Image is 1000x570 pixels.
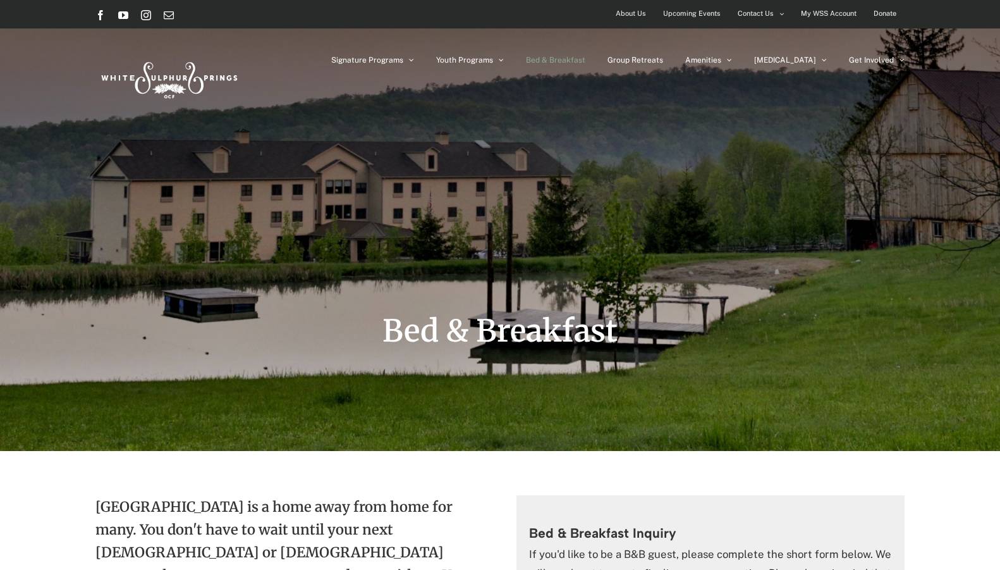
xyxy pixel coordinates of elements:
[849,56,894,64] span: Get Involved
[141,10,151,20] a: Instagram
[685,28,732,92] a: Amenities
[331,28,905,92] nav: Main Menu
[616,4,646,23] span: About Us
[526,56,585,64] span: Bed & Breakfast
[382,312,618,350] span: Bed & Breakfast
[118,10,128,20] a: YouTube
[331,28,414,92] a: Signature Programs
[738,4,774,23] span: Contact Us
[529,524,893,542] h3: Bed & Breakfast Inquiry
[607,56,663,64] span: Group Retreats
[754,28,827,92] a: [MEDICAL_DATA]
[849,28,905,92] a: Get Involved
[331,56,403,64] span: Signature Programs
[95,48,241,108] img: White Sulphur Springs Logo
[685,56,721,64] span: Amenities
[663,4,721,23] span: Upcoming Events
[754,56,816,64] span: [MEDICAL_DATA]
[607,28,663,92] a: Group Retreats
[801,4,857,23] span: My WSS Account
[436,56,493,64] span: Youth Programs
[436,28,504,92] a: Youth Programs
[526,28,585,92] a: Bed & Breakfast
[164,10,174,20] a: Email
[874,4,896,23] span: Donate
[95,10,106,20] a: Facebook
